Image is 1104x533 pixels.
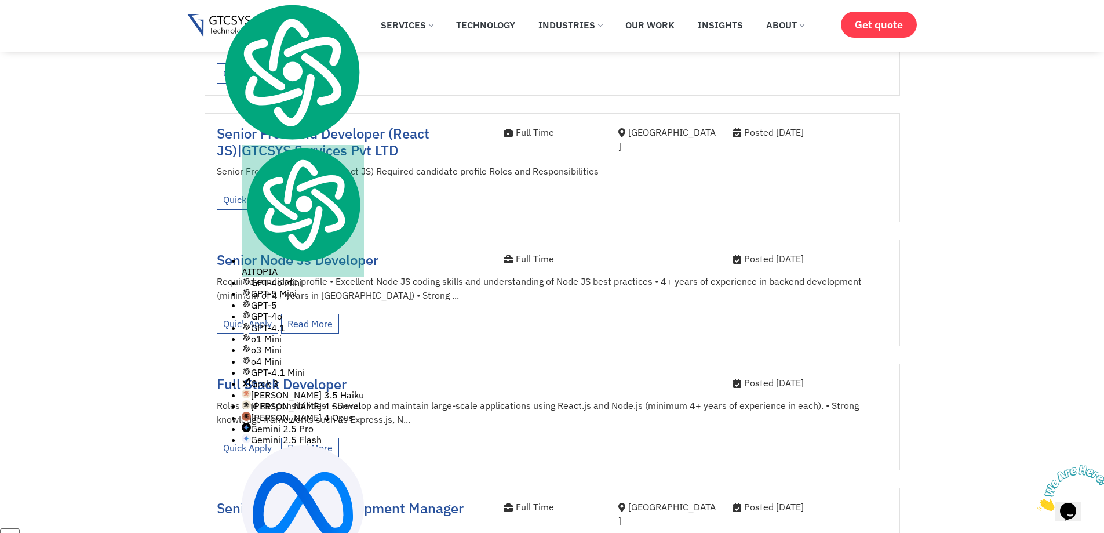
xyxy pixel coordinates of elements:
span: Senior Frontend Developer (React JS) [217,124,429,159]
div: [GEOGRAPHIC_DATA] [618,500,716,528]
div: GPT-4.1 Mini [242,367,364,378]
div: Grok 3 [242,378,364,389]
p: Roles and Responsibilities: • Develop and maintain large-scale applications using React.js and No... [217,398,888,426]
img: claude-35-sonnet.svg [242,400,251,409]
div: o4 Mini [242,356,364,367]
p: Required candidate profile • Excellent Node JS coding skills and understanding of Node JS best pr... [217,274,888,302]
div: Gemini 2.5 Flash [242,434,364,445]
div: Posted [DATE] [733,125,888,139]
img: gpt-black.svg [242,344,251,353]
a: Quick Apply [217,190,278,210]
img: Gtcsys logo [187,14,282,38]
a: Senior Frontend Developer (React JS)|GTCSYS Services Pvt LTD [217,124,429,159]
div: AITOPIA [242,145,364,277]
a: Quick Apply [217,438,278,458]
a: Get quote [841,12,917,38]
div: o3 Mini [242,344,364,355]
div: GPT-4o [242,310,364,321]
img: gemini-20-flash.svg [242,434,251,443]
a: Industries [530,12,611,38]
div: GPT-5 [242,299,364,310]
a: Our Work [617,12,683,38]
div: [GEOGRAPHIC_DATA] [618,125,716,153]
img: gpt-black.svg [242,322,251,331]
img: gpt-black.svg [242,277,251,286]
img: claude-35-opus.svg [242,412,251,421]
img: gemini-15-pro.svg [242,423,251,432]
div: [PERSON_NAME] 3.5 Haiku [242,389,364,400]
div: GPT-5 Mini [242,288,364,299]
img: claude-35-haiku.svg [242,389,251,398]
div: GPT-4o Mini [242,277,364,288]
a: Senior Node Js Developer [217,251,378,269]
img: gpt-black.svg [242,310,251,320]
a: Insights [689,12,752,38]
p: Senior Frontend Developer (React JS) Required candidate profile Roles and Responsibilities [217,164,888,178]
a: Full Stack Developer [217,375,347,393]
a: Services [372,12,442,38]
img: gpt-black.svg [242,288,251,297]
img: logo.svg [218,1,364,143]
div: Gemini 2.5 Pro [242,423,364,434]
div: [PERSON_NAME] 4 Opus [242,412,364,423]
span: Get quote [855,19,903,31]
div: GPT-4.1 [242,322,364,333]
div: Posted [DATE] [733,376,888,390]
a: Quick Apply [217,63,278,84]
img: gpt-black.svg [242,333,251,342]
div: Posted [DATE] [733,500,888,514]
div: Full Time [504,500,601,514]
a: Technology [447,12,524,38]
img: Chat attention grabber [5,5,76,50]
img: gpt-black.svg [242,299,251,309]
img: gpt-black.svg [242,356,251,365]
div: [PERSON_NAME] 4 Sonnet [242,400,364,411]
div: Posted [DATE] [733,252,888,266]
div: Full Time [504,125,601,139]
img: gpt-black.svg [242,367,251,376]
img: logo.svg [242,145,364,264]
a: Quick Apply [217,314,278,334]
a: About [757,12,812,38]
iframe: chat widget [1032,461,1104,516]
a: Senior Business Development Manager [217,499,464,517]
div: Full Time [504,252,601,266]
div: o1 Mini [242,333,364,344]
